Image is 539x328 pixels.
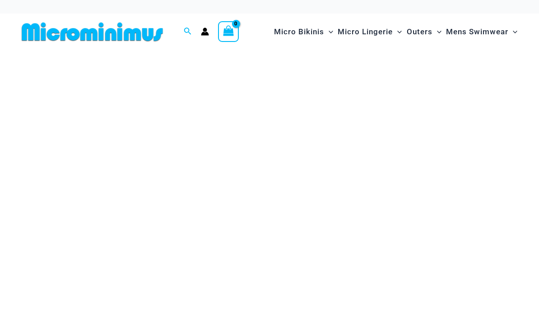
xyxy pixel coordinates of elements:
a: OutersMenu ToggleMenu Toggle [404,18,444,46]
a: Search icon link [184,26,192,37]
a: Micro LingerieMenu ToggleMenu Toggle [335,18,404,46]
img: MM SHOP LOGO FLAT [18,22,167,42]
span: Menu Toggle [393,20,402,43]
span: Mens Swimwear [446,20,508,43]
nav: Site Navigation [270,17,521,47]
span: Micro Lingerie [338,20,393,43]
a: Micro BikinisMenu ToggleMenu Toggle [272,18,335,46]
a: Account icon link [201,28,209,36]
span: Menu Toggle [432,20,441,43]
a: View Shopping Cart, empty [218,21,239,42]
span: Menu Toggle [324,20,333,43]
span: Micro Bikinis [274,20,324,43]
a: Mens SwimwearMenu ToggleMenu Toggle [444,18,520,46]
span: Menu Toggle [508,20,517,43]
span: Outers [407,20,432,43]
